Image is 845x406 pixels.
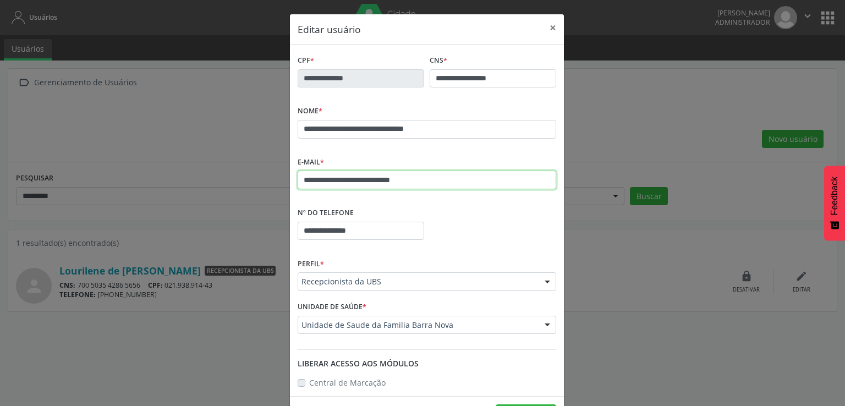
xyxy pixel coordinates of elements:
[542,14,564,41] button: Close
[298,299,366,316] label: Unidade de saúde
[430,52,447,69] label: CNS
[824,166,845,240] button: Feedback - Mostrar pesquisa
[301,276,534,287] span: Recepcionista da UBS
[301,320,534,331] span: Unidade de Saude da Familia Barra Nova
[298,22,361,36] h5: Editar usuário
[309,377,386,388] label: Central de Marcação
[298,358,556,369] div: Liberar acesso aos módulos
[830,177,839,215] span: Feedback
[298,154,324,171] label: E-mail
[298,205,354,222] label: Nº do Telefone
[298,52,314,69] label: CPF
[298,255,324,272] label: Perfil
[298,103,322,120] label: Nome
